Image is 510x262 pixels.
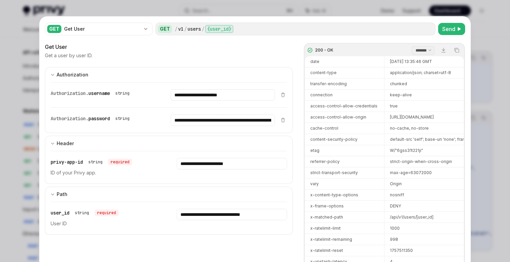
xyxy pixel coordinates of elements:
div: content-type [310,70,337,75]
div: [DATE] 13:35:46 GMT [390,59,432,64]
div: Authorization [57,71,88,79]
button: expand input section [45,136,293,151]
p: User ID [51,220,161,228]
div: chunked [390,81,407,87]
div: x-matched-path [310,215,343,220]
span: user_id [51,210,69,216]
div: / [202,26,204,32]
div: content-security-policy [310,137,358,142]
div: 998 [390,237,398,242]
div: vary [310,181,319,187]
div: etag [310,148,319,153]
span: username [88,90,110,96]
div: application/json; charset=utf-8 [390,70,451,75]
div: Origin [390,181,402,187]
div: user_id [51,209,119,217]
div: Header [57,139,74,148]
span: password [88,116,110,122]
div: 200 - OK [315,47,333,53]
div: true [390,103,398,109]
p: ID of your Privy app. [51,169,161,177]
div: Get User [45,43,293,51]
div: strict-transport-security [310,170,358,175]
div: no-cache, no-store [390,126,429,131]
div: access-control-allow-origin [310,114,366,120]
div: {user_id} [205,25,233,33]
div: strict-origin-when-cross-origin [390,159,452,164]
div: [URL][DOMAIN_NAME] [390,114,434,120]
div: Authorization.password [51,114,132,123]
div: /api/v1/users/[user_id] [390,215,433,220]
div: x-ratelimit-limit [310,226,341,231]
div: connection [310,92,333,98]
div: referrer-policy [310,159,340,164]
div: nosniff [390,192,404,198]
button: expand input section [45,67,293,82]
div: required [94,209,119,216]
span: Authorization. [51,116,88,122]
div: GET [47,25,61,33]
div: max-age=63072000 [390,170,432,175]
button: GETGet User [45,22,153,36]
div: / [175,26,177,32]
div: users [188,26,201,32]
div: / [184,26,187,32]
div: access-control-allow-credentials [310,103,377,109]
div: DENY [390,203,401,209]
div: x-content-type-options [310,192,358,198]
div: cache-control [310,126,338,131]
div: keep-alive [390,92,412,98]
div: Path [57,190,67,198]
div: Get User [64,26,140,32]
div: x-frame-options [310,203,344,209]
button: Send [438,23,465,35]
div: 1000 [390,226,400,231]
button: expand input section [45,187,293,202]
div: v1 [178,26,183,32]
div: 1757511350 [390,248,413,253]
span: Send [442,25,455,33]
span: privy-app-id [51,159,83,165]
button: Copy the contents from the code block [452,46,461,55]
div: x-ratelimit-remaining [310,237,352,242]
div: date [310,59,319,64]
div: GET [158,25,172,33]
div: transfer-encoding [310,81,347,87]
span: Authorization. [51,90,88,96]
div: x-ratelimit-reset [310,248,343,253]
div: W/"6gss31t221ji" [390,148,423,153]
div: required [108,159,132,165]
p: Get a user by user ID. [45,52,92,59]
div: privy-app-id [51,158,132,166]
div: Authorization.username [51,89,132,97]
